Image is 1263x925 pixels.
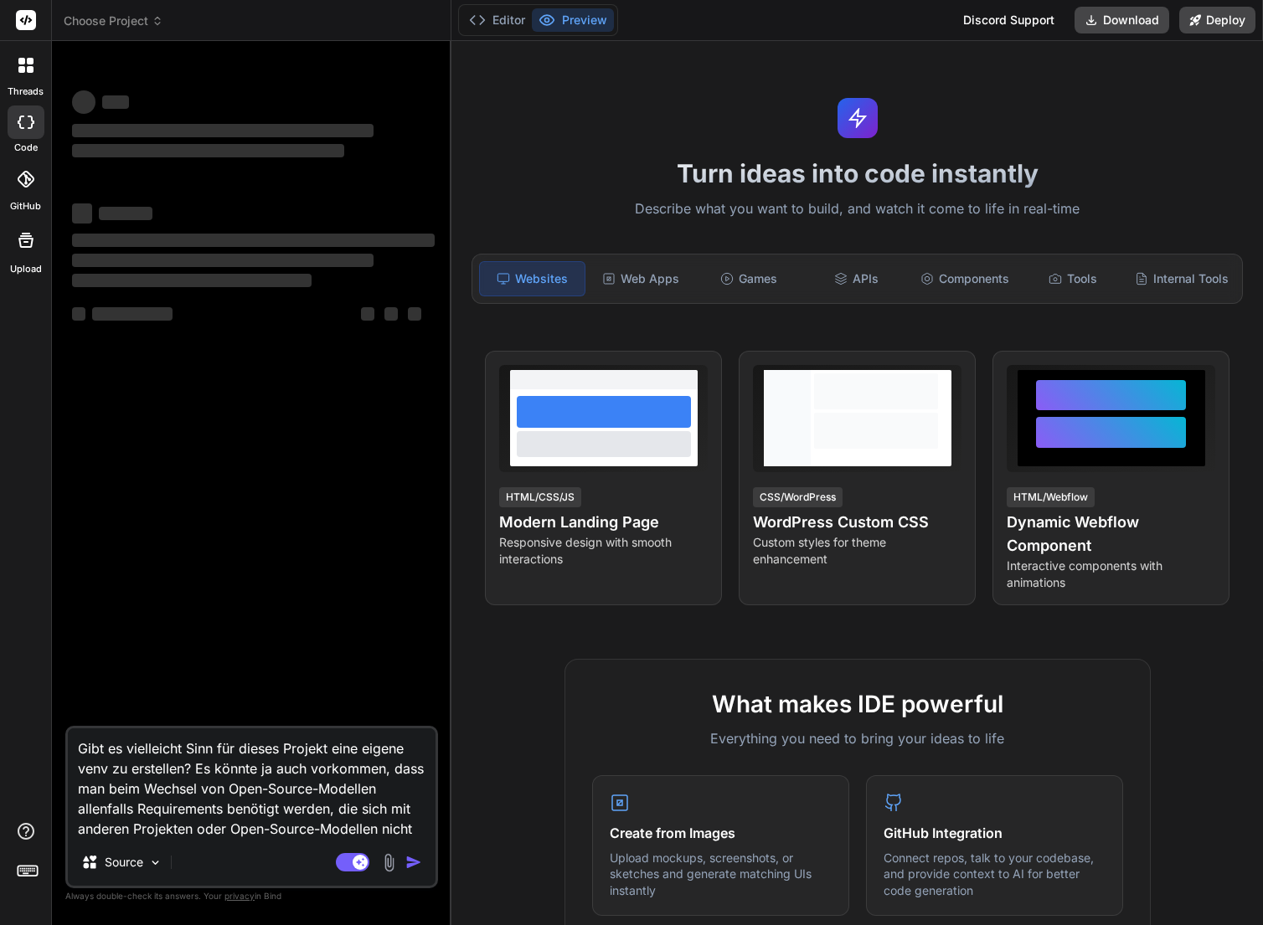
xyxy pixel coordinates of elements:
[10,199,41,213] label: GitHub
[72,90,95,114] span: ‌
[408,307,421,321] span: ‌
[1007,558,1215,591] p: Interactive components with animations
[1128,261,1235,296] div: Internal Tools
[884,823,1106,843] h4: GitHub Integration
[8,85,44,99] label: threads
[912,261,1017,296] div: Components
[1007,487,1095,507] div: HTML/Webflow
[610,850,832,899] p: Upload mockups, screenshots, or sketches and generate matching UIs instantly
[10,262,42,276] label: Upload
[1007,511,1215,558] h4: Dynamic Webflow Component
[72,124,374,137] span: ‌
[105,854,143,871] p: Source
[65,888,438,904] p: Always double-check its answers. Your in Bind
[14,141,38,155] label: code
[499,487,581,507] div: HTML/CSS/JS
[102,95,129,109] span: ‌
[72,254,374,267] span: ‌
[805,261,910,296] div: APIs
[461,158,1253,188] h1: Turn ideas into code instantly
[72,203,92,224] span: ‌
[753,511,961,534] h4: WordPress Custom CSS
[499,511,708,534] h4: Modern Landing Page
[499,534,708,568] p: Responsive design with smooth interactions
[72,274,312,287] span: ‌
[405,854,422,871] img: icon
[99,207,152,220] span: ‌
[592,728,1123,748] p: Everything you need to bring your ideas to life
[884,850,1106,899] p: Connect repos, talk to your codebase, and provide context to AI for better code generation
[753,534,961,568] p: Custom styles for theme enhancement
[610,823,832,843] h4: Create from Images
[64,13,163,29] span: Choose Project
[479,261,585,296] div: Websites
[68,728,436,839] textarea: Gibt es vielleicht Sinn für dieses Projekt eine eigene venv zu erstellen? Es könnte ja auch vorko...
[697,261,802,296] div: Games
[592,686,1123,722] h2: What makes IDE powerful
[148,856,162,870] img: Pick Models
[462,8,532,32] button: Editor
[92,307,173,321] span: ‌
[532,8,614,32] button: Preview
[461,198,1253,220] p: Describe what you want to build, and watch it come to life in real-time
[953,7,1065,33] div: Discord Support
[1020,261,1125,296] div: Tools
[753,487,843,507] div: CSS/WordPress
[224,891,255,901] span: privacy
[379,853,399,872] img: attachment
[1075,7,1169,33] button: Download
[72,234,435,247] span: ‌
[72,144,344,157] span: ‌
[589,261,693,296] div: Web Apps
[72,307,85,321] span: ‌
[1179,7,1255,33] button: Deploy
[384,307,398,321] span: ‌
[361,307,374,321] span: ‌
